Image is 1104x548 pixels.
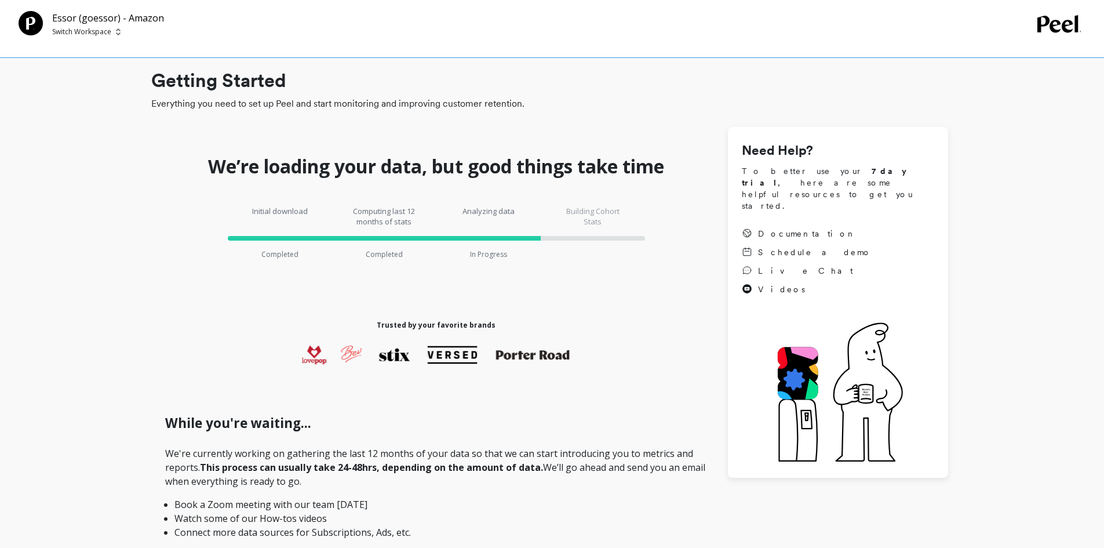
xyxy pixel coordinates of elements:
[165,413,707,433] h1: While you're waiting...
[742,165,934,212] span: To better use your , here are some helpful resources to get you started.
[349,206,419,227] p: Computing last 12 months of stats
[151,97,948,111] span: Everything you need to set up Peel and start monitoring and improving customer retention.
[558,206,628,227] p: Building Cohort Stats
[742,284,872,295] a: Videos
[758,284,805,295] span: Videos
[245,206,315,227] p: Initial download
[19,11,43,35] img: Team Profile
[174,525,698,539] li: Connect more data sources for Subscriptions, Ads, etc.
[377,321,495,330] h1: Trusted by your favorite brands
[261,250,298,259] p: Completed
[758,228,857,239] span: Documentation
[470,250,507,259] p: In Progress
[174,498,698,511] li: Book a Zoom meeting with our team [DATE]
[366,250,403,259] p: Completed
[52,11,164,25] p: Essor (goessor) - Amazon
[208,155,664,178] h1: We’re loading your data, but good things take time
[116,27,121,37] img: picker
[151,67,948,95] h1: Getting Started
[200,461,543,474] strong: This process can usually take 24-48hrs, depending on the amount of data.
[742,166,916,187] strong: 7 day trial
[742,228,872,239] a: Documentation
[742,246,872,258] a: Schedule a demo
[758,265,853,277] span: Live Chat
[165,447,707,539] p: We're currently working on gathering the last 12 months of your data so that we can start introdu...
[174,511,698,525] li: Watch some of our How-tos videos
[454,206,523,227] p: Analyzing data
[52,27,111,37] p: Switch Workspace
[742,141,934,161] h1: Need Help?
[758,246,872,258] span: Schedule a demo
